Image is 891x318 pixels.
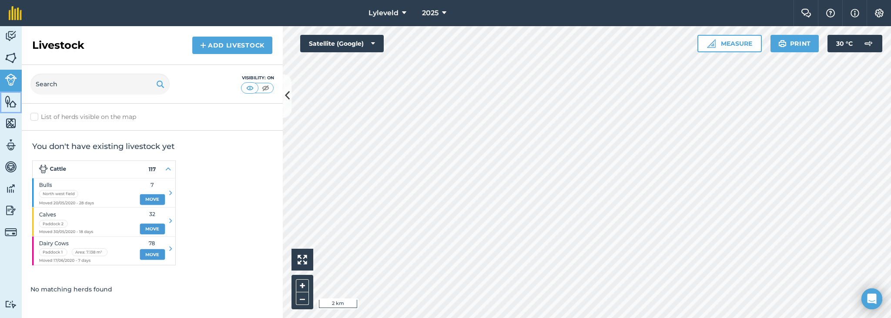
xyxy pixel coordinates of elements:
[778,38,787,49] img: svg+xml;base64,PHN2ZyB4bWxucz0iaHR0cDovL3d3dy53My5vcmcvMjAwMC9zdmciIHdpZHRoPSIxOSIgaGVpZ2h0PSIyNC...
[296,292,309,305] button: –
[874,9,884,17] img: A cog icon
[825,9,836,17] img: A question mark icon
[32,141,272,152] h2: You don't have existing livestock yet
[9,6,22,20] img: fieldmargin Logo
[5,300,17,308] img: svg+xml;base64,PD94bWwgdmVyc2lvbj0iMS4wIiBlbmNvZGluZz0idXRmLTgiPz4KPCEtLSBHZW5lcmF0b3I6IEFkb2JlIE...
[827,35,882,52] button: 30 °C
[200,40,206,51] img: svg+xml;base64,PHN2ZyB4bWxucz0iaHR0cDovL3d3dy53My5vcmcvMjAwMC9zdmciIHdpZHRoPSIxNCIgaGVpZ2h0PSIyNC...
[5,139,17,152] img: svg+xml;base64,PD94bWwgdmVyc2lvbj0iMS4wIiBlbmNvZGluZz0idXRmLTgiPz4KPCEtLSBHZW5lcmF0b3I6IEFkb2JlIE...
[5,74,17,86] img: svg+xml;base64,PD94bWwgdmVyc2lvbj0iMS4wIiBlbmNvZGluZz0idXRmLTgiPz4KPCEtLSBHZW5lcmF0b3I6IEFkb2JlIE...
[298,255,307,264] img: Four arrows, one pointing top left, one top right, one bottom right and the last bottom left
[22,276,283,303] div: No matching herds found
[300,35,384,52] button: Satellite (Google)
[5,204,17,217] img: svg+xml;base64,PD94bWwgdmVyc2lvbj0iMS4wIiBlbmNvZGluZz0idXRmLTgiPz4KPCEtLSBHZW5lcmF0b3I6IEFkb2JlIE...
[192,37,272,54] a: Add Livestock
[422,8,439,18] span: 2025
[707,39,716,48] img: Ruler icon
[770,35,819,52] button: Print
[861,288,882,309] div: Open Intercom Messenger
[5,30,17,43] img: svg+xml;base64,PD94bWwgdmVyc2lvbj0iMS4wIiBlbmNvZGluZz0idXRmLTgiPz4KPCEtLSBHZW5lcmF0b3I6IEFkb2JlIE...
[697,35,762,52] button: Measure
[296,279,309,292] button: +
[30,74,170,95] input: Search
[368,8,399,18] span: Lyleveld
[245,84,255,92] img: svg+xml;base64,PHN2ZyB4bWxucz0iaHR0cDovL3d3dy53My5vcmcvMjAwMC9zdmciIHdpZHRoPSI1MCIgaGVpZ2h0PSI0MC...
[851,8,859,18] img: svg+xml;base64,PHN2ZyB4bWxucz0iaHR0cDovL3d3dy53My5vcmcvMjAwMC9zdmciIHdpZHRoPSIxNyIgaGVpZ2h0PSIxNy...
[5,95,17,108] img: svg+xml;base64,PHN2ZyB4bWxucz0iaHR0cDovL3d3dy53My5vcmcvMjAwMC9zdmciIHdpZHRoPSI1NiIgaGVpZ2h0PSI2MC...
[5,182,17,195] img: svg+xml;base64,PD94bWwgdmVyc2lvbj0iMS4wIiBlbmNvZGluZz0idXRmLTgiPz4KPCEtLSBHZW5lcmF0b3I6IEFkb2JlIE...
[5,160,17,173] img: svg+xml;base64,PD94bWwgdmVyc2lvbj0iMS4wIiBlbmNvZGluZz0idXRmLTgiPz4KPCEtLSBHZW5lcmF0b3I6IEFkb2JlIE...
[5,51,17,64] img: svg+xml;base64,PHN2ZyB4bWxucz0iaHR0cDovL3d3dy53My5vcmcvMjAwMC9zdmciIHdpZHRoPSI1NiIgaGVpZ2h0PSI2MC...
[5,117,17,130] img: svg+xml;base64,PHN2ZyB4bWxucz0iaHR0cDovL3d3dy53My5vcmcvMjAwMC9zdmciIHdpZHRoPSI1NiIgaGVpZ2h0PSI2MC...
[156,79,164,89] img: svg+xml;base64,PHN2ZyB4bWxucz0iaHR0cDovL3d3dy53My5vcmcvMjAwMC9zdmciIHdpZHRoPSIxOSIgaGVpZ2h0PSIyNC...
[801,9,811,17] img: Two speech bubbles overlapping with the left bubble in the forefront
[860,35,877,52] img: svg+xml;base64,PD94bWwgdmVyc2lvbj0iMS4wIiBlbmNvZGluZz0idXRmLTgiPz4KPCEtLSBHZW5lcmF0b3I6IEFkb2JlIE...
[30,112,274,122] label: List of herds visible on the map
[836,35,853,52] span: 30 ° C
[241,74,274,81] div: Visibility: On
[5,226,17,238] img: svg+xml;base64,PD94bWwgdmVyc2lvbj0iMS4wIiBlbmNvZGluZz0idXRmLTgiPz4KPCEtLSBHZW5lcmF0b3I6IEFkb2JlIE...
[32,38,84,52] h2: Livestock
[260,84,271,92] img: svg+xml;base64,PHN2ZyB4bWxucz0iaHR0cDovL3d3dy53My5vcmcvMjAwMC9zdmciIHdpZHRoPSI1MCIgaGVpZ2h0PSI0MC...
